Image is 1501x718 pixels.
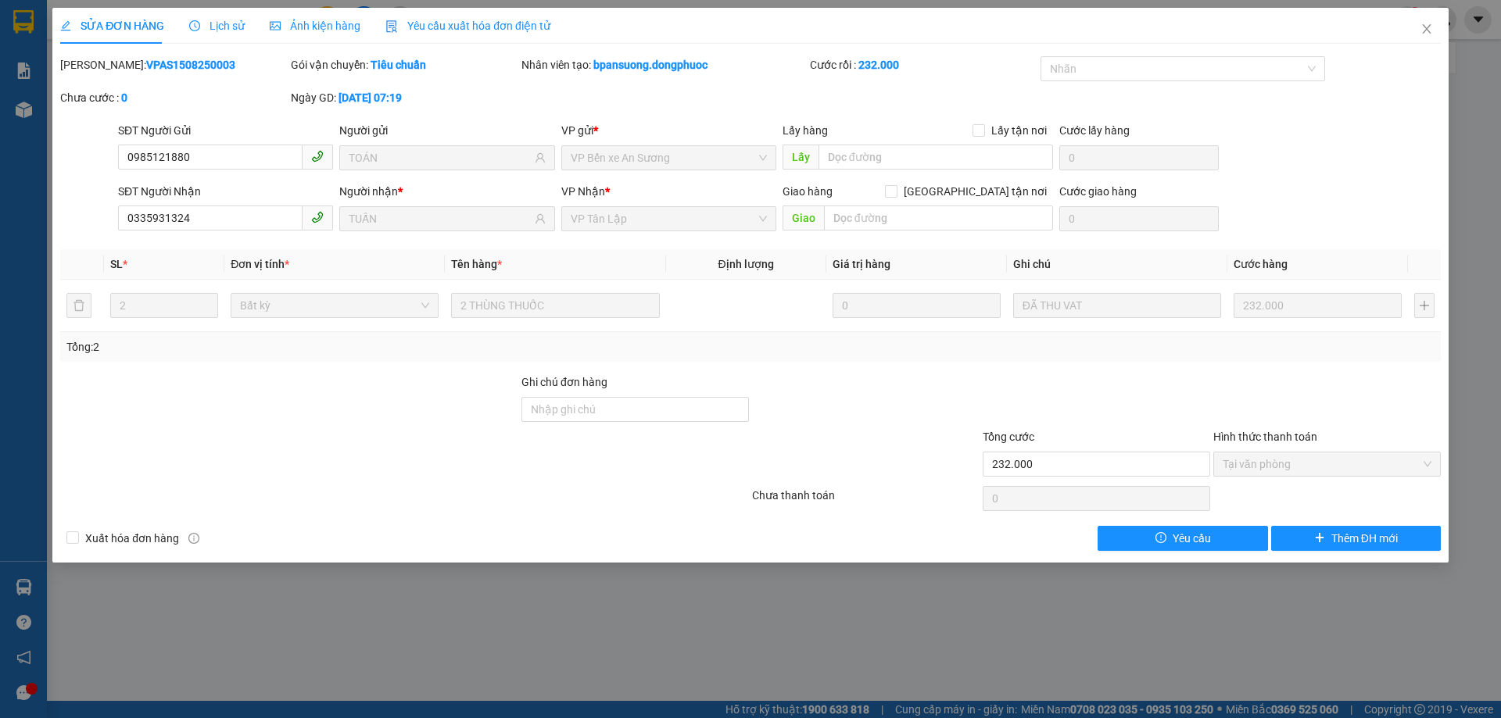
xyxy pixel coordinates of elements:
div: Chưa thanh toán [750,487,981,514]
span: phone [311,150,324,163]
input: Dọc đường [824,205,1053,230]
div: Nhân viên tạo: [521,56,807,73]
div: SĐT Người Gửi [118,122,333,139]
span: Tại văn phòng [1223,452,1431,476]
input: Ghi Chú [1013,293,1221,318]
span: Yêu cầu xuất hóa đơn điện tử [385,20,550,32]
button: delete [66,293,91,318]
span: Tên hàng [451,258,502,270]
span: user [535,213,546,224]
span: close [1420,23,1433,35]
span: Lấy tận nơi [985,122,1053,139]
span: [GEOGRAPHIC_DATA] tận nơi [897,183,1053,200]
label: Ghi chú đơn hàng [521,376,607,388]
b: Tiêu chuẩn [371,59,426,71]
span: Giao [783,205,824,230]
span: phone [311,211,324,223]
span: clock-circle [189,20,200,31]
input: Cước lấy hàng [1059,145,1219,170]
div: Người nhận [339,183,554,200]
input: 0 [833,293,1001,318]
button: exclamation-circleYêu cầu [1098,526,1267,551]
label: Cước lấy hàng [1059,124,1130,137]
div: SĐT Người Nhận [118,183,333,200]
span: Đơn vị tính [231,258,289,270]
img: icon [385,20,398,33]
input: Tên người gửi [349,149,531,166]
input: Dọc đường [819,145,1053,170]
span: Thêm ĐH mới [1331,530,1398,547]
span: Giá trị hàng [833,258,890,270]
span: SL [110,258,123,270]
span: user [535,152,546,163]
b: 232.000 [858,59,899,71]
span: VP Nhận [561,185,605,198]
th: Ghi chú [1007,249,1227,280]
b: 0 [121,91,127,104]
span: SỬA ĐƠN HÀNG [60,20,164,32]
span: edit [60,20,71,31]
div: Ngày GD: [291,89,518,106]
input: 0 [1234,293,1402,318]
button: Close [1405,8,1449,52]
span: Giao hàng [783,185,833,198]
span: exclamation-circle [1155,532,1166,545]
div: Cước rồi : [810,56,1037,73]
input: Cước giao hàng [1059,206,1219,231]
span: Tổng cước [983,430,1034,443]
div: Gói vận chuyển: [291,56,518,73]
div: VP gửi [561,122,776,139]
span: Yêu cầu [1173,530,1211,547]
span: Lấy hàng [783,124,828,137]
span: Ảnh kiện hàng [270,20,360,32]
span: Cước hàng [1234,258,1288,270]
span: info-circle [188,533,199,544]
span: plus [1314,532,1325,545]
span: Lịch sử [189,20,245,32]
span: Xuất hóa đơn hàng [79,530,185,547]
span: Lấy [783,145,819,170]
div: Người gửi [339,122,554,139]
label: Cước giao hàng [1059,185,1137,198]
div: Tổng: 2 [66,338,579,355]
span: Định lượng [718,258,774,270]
b: bpansuong.dongphuoc [593,59,708,71]
span: picture [270,20,281,31]
b: VPAS1508250003 [146,59,235,71]
div: Chưa cước : [60,89,288,106]
input: VD: Bàn, Ghế [451,293,659,318]
b: [DATE] 07:19 [339,91,402,104]
input: Ghi chú đơn hàng [521,397,749,422]
span: Bất kỳ [240,294,429,317]
span: VP Bến xe An Sương [571,146,767,170]
span: VP Tân Lập [571,207,767,230]
label: Hình thức thanh toán [1213,430,1317,443]
button: plus [1414,293,1435,318]
button: plusThêm ĐH mới [1271,526,1441,551]
div: [PERSON_NAME]: [60,56,288,73]
input: Tên người nhận [349,210,531,227]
